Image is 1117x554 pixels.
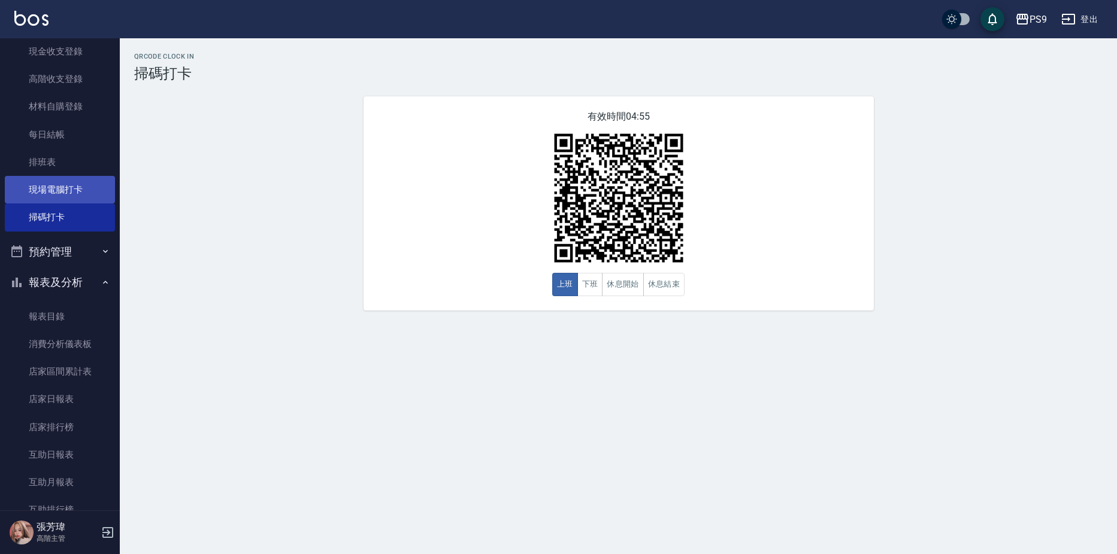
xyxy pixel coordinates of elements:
[577,273,603,296] button: 下班
[37,521,98,533] h5: 張芳瑋
[134,65,1103,82] h3: 掃碼打卡
[37,533,98,544] p: 高階主管
[5,176,115,203] a: 現場電腦打卡
[5,93,115,120] a: 材料自購登錄
[5,468,115,496] a: 互助月報表
[5,385,115,413] a: 店家日報表
[5,121,115,148] a: 每日結帳
[5,496,115,523] a: 互助排行榜
[1010,7,1052,32] button: PS9
[5,330,115,358] a: 消費分析儀表板
[5,236,115,267] button: 預約管理
[5,267,115,298] button: 報表及分析
[980,7,1004,31] button: save
[5,148,115,176] a: 排班表
[5,38,115,65] a: 現金收支登錄
[602,273,644,296] button: 休息開始
[364,96,874,311] div: 有效時間 04:55
[5,203,115,231] a: 掃碼打卡
[5,303,115,330] a: 報表目錄
[5,358,115,385] a: 店家區間累計表
[643,273,685,296] button: 休息結束
[1030,12,1047,27] div: PS9
[1057,8,1103,31] button: 登出
[5,441,115,468] a: 互助日報表
[134,53,1103,60] h2: QRcode Clock In
[5,413,115,441] a: 店家排行榜
[552,273,578,296] button: 上班
[10,520,34,544] img: Person
[5,65,115,93] a: 高階收支登錄
[14,11,49,26] img: Logo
